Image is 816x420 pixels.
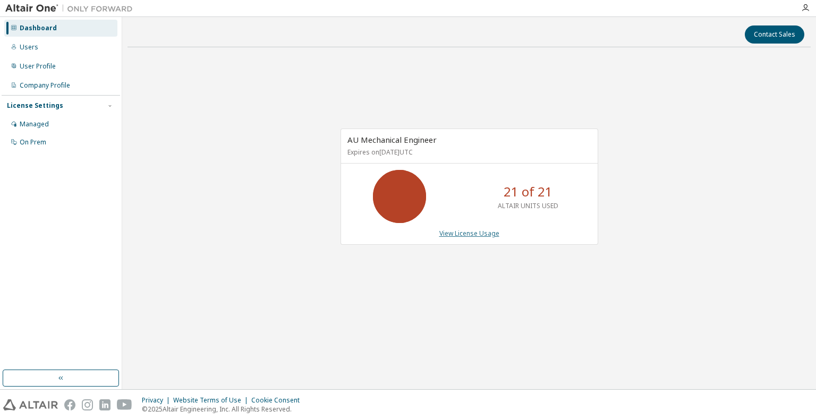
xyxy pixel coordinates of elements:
img: facebook.svg [64,399,75,410]
p: Expires on [DATE] UTC [347,148,589,157]
p: © 2025 Altair Engineering, Inc. All Rights Reserved. [142,405,306,414]
img: instagram.svg [82,399,93,410]
div: User Profile [20,62,56,71]
p: ALTAIR UNITS USED [498,201,558,210]
span: AU Mechanical Engineer [347,134,437,145]
div: Website Terms of Use [173,396,251,405]
div: Managed [20,120,49,128]
div: Privacy [142,396,173,405]
div: License Settings [7,101,63,110]
div: Company Profile [20,81,70,90]
button: Contact Sales [745,25,804,44]
a: View License Usage [439,229,499,238]
img: Altair One [5,3,138,14]
div: Dashboard [20,24,57,32]
img: youtube.svg [117,399,132,410]
p: 21 of 21 [504,183,552,201]
img: altair_logo.svg [3,399,58,410]
div: Users [20,43,38,52]
img: linkedin.svg [99,399,110,410]
div: On Prem [20,138,46,147]
div: Cookie Consent [251,396,306,405]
